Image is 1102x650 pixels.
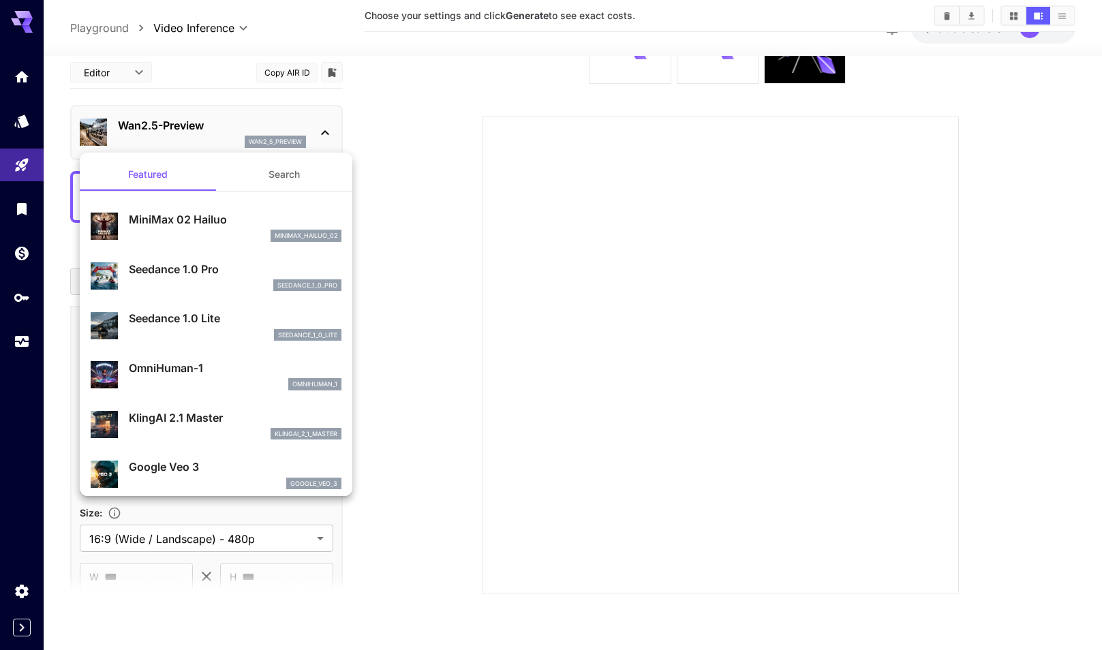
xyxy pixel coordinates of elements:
button: Featured [80,158,216,191]
p: KlingAI 2.1 Master [129,409,341,426]
div: MiniMax 02 Hailuominimax_hailuo_02 [91,206,341,247]
div: Google Veo 3google_veo_3 [91,453,341,495]
p: omnihuman_1 [292,380,337,389]
p: Seedance 1.0 Pro [129,261,341,277]
p: seedance_1_0_pro [277,281,337,290]
div: Seedance 1.0 Proseedance_1_0_pro [91,256,341,297]
p: MiniMax 02 Hailuo [129,211,341,228]
p: OmniHuman‑1 [129,360,341,376]
p: klingai_2_1_master [275,429,337,439]
p: google_veo_3 [290,479,337,489]
div: KlingAI 2.1 Masterklingai_2_1_master [91,404,341,446]
p: Seedance 1.0 Lite [129,310,341,326]
p: seedance_1_0_lite [278,330,337,340]
div: OmniHuman‑1omnihuman_1 [91,354,341,396]
p: Google Veo 3 [129,459,341,475]
button: Search [216,158,352,191]
div: Seedance 1.0 Liteseedance_1_0_lite [91,305,341,346]
p: minimax_hailuo_02 [275,231,337,241]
